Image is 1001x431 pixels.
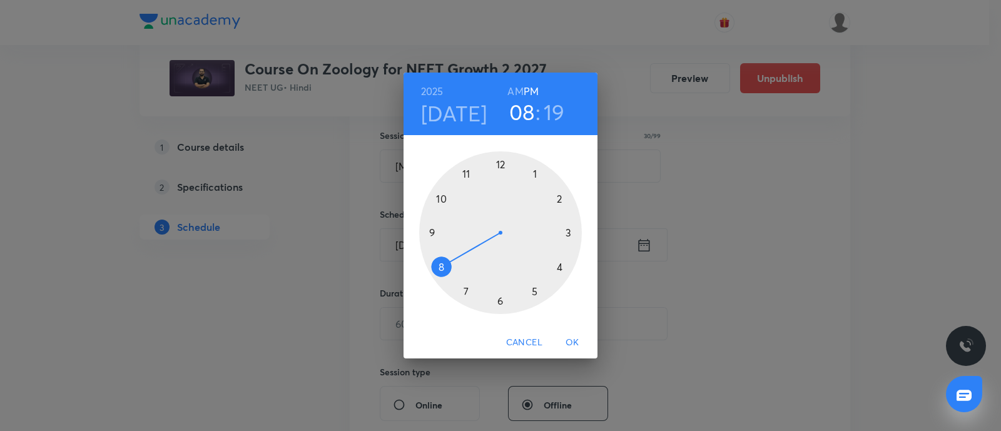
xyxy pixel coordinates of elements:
[501,331,547,354] button: Cancel
[524,83,539,100] button: PM
[557,335,587,350] span: OK
[421,100,487,126] button: [DATE]
[552,331,592,354] button: OK
[421,83,444,100] button: 2025
[507,83,523,100] button: AM
[506,335,542,350] span: Cancel
[509,99,535,125] button: 08
[544,99,565,125] button: 19
[536,99,541,125] h3: :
